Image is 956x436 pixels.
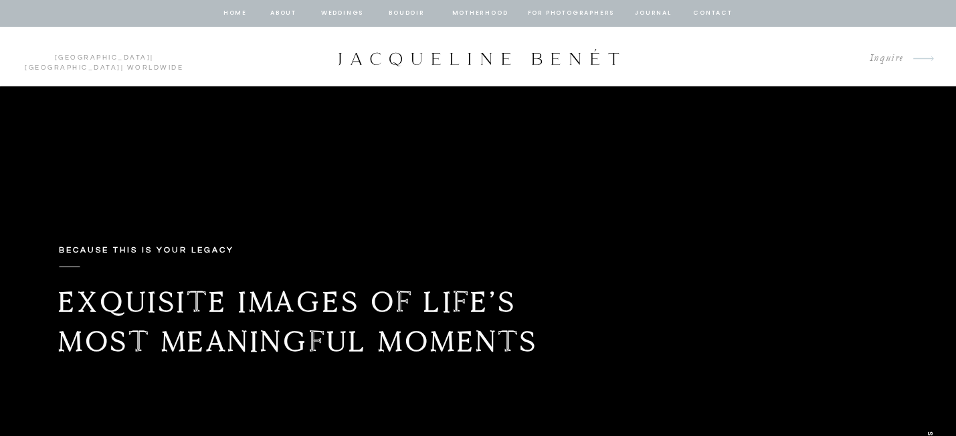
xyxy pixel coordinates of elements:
a: Inquire [859,50,904,68]
a: contact [692,7,735,19]
a: [GEOGRAPHIC_DATA] [55,54,151,61]
b: Exquisite images of life’s most meaningful moments [58,284,539,359]
a: BOUDOIR [388,7,426,19]
a: Motherhood [452,7,508,19]
p: | | Worldwide [19,53,189,61]
a: journal [633,7,674,19]
b: Because this is your legacy [59,246,234,255]
a: home [223,7,248,19]
a: Weddings [320,7,365,19]
a: for photographers [528,7,615,19]
a: about [270,7,298,19]
a: [GEOGRAPHIC_DATA] [25,64,121,71]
